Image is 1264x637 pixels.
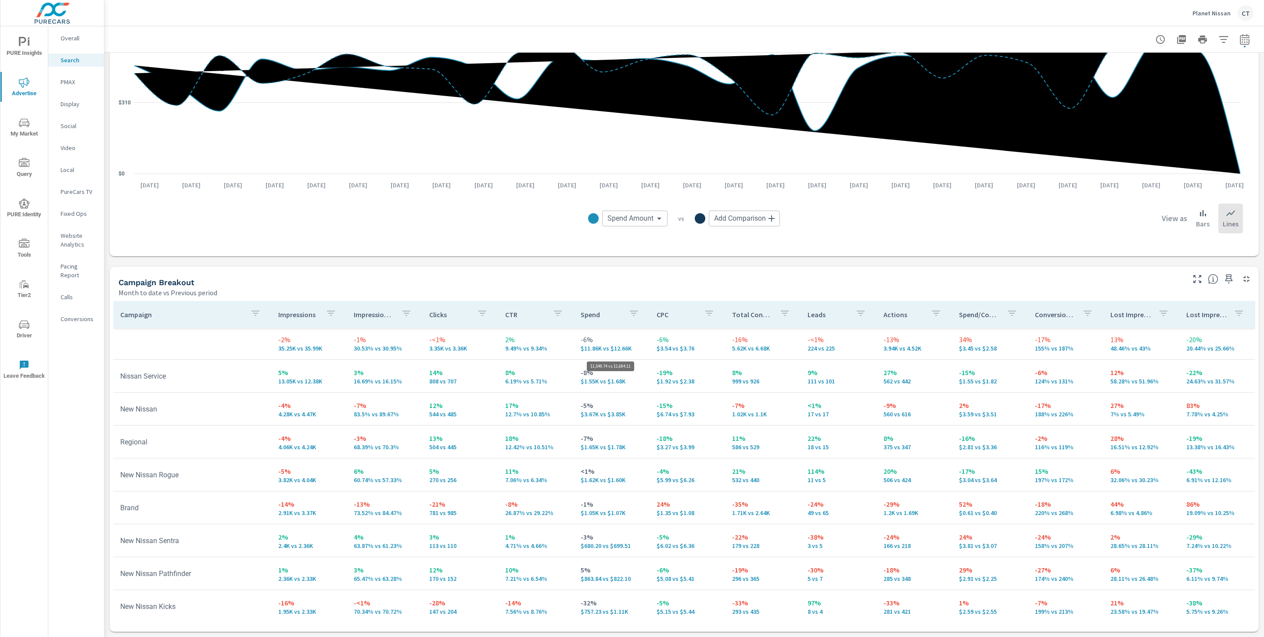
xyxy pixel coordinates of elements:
[113,530,271,552] td: New Nissan Sentra
[657,532,718,542] p: -5%
[1136,181,1167,190] p: [DATE]
[278,542,340,549] p: 2,399 vs 2,361
[3,158,45,179] span: Query
[505,334,567,345] p: 2%
[883,411,945,418] p: 560 vs 616
[1110,334,1172,345] p: 13%
[718,181,749,190] p: [DATE]
[760,181,791,190] p: [DATE]
[1110,411,1172,418] p: 7% vs 5.49%
[113,562,271,585] td: New Nissan Pathfinder
[581,532,642,542] p: -3%
[1186,378,1248,385] p: 24.63% vs 31.57%
[657,367,718,378] p: -19%
[959,466,1020,476] p: -17%
[1236,31,1253,48] button: Select Date Range
[1110,367,1172,378] p: 12%
[48,163,104,176] div: Local
[883,400,945,411] p: -9%
[1215,31,1232,48] button: Apply Filters
[3,37,45,58] span: PURE Insights
[1035,542,1096,549] p: 158% vs 207%
[278,499,340,509] p: -14%
[1035,532,1096,542] p: -24%
[61,34,97,43] p: Overall
[581,565,642,575] p: 5%
[885,181,916,190] p: [DATE]
[808,466,869,476] p: 114%
[278,466,340,476] p: -5%
[1186,499,1248,509] p: 86%
[1186,509,1248,516] p: 19.09% vs 10.25%
[61,209,97,218] p: Fixed Ops
[1173,31,1190,48] button: "Export Report to PDF"
[48,290,104,304] div: Calls
[581,466,642,476] p: <1%
[429,367,491,378] p: 14%
[732,433,794,444] p: 11%
[354,542,415,549] p: 63.87% vs 61.23%
[61,293,97,301] p: Calls
[61,143,97,152] p: Video
[48,32,104,45] div: Overall
[808,310,848,319] p: Leads
[1035,345,1096,352] p: 155% vs 187%
[259,181,290,190] p: [DATE]
[48,229,104,251] div: Website Analytics
[959,400,1020,411] p: 2%
[581,367,642,378] p: -8%
[1110,433,1172,444] p: 28%
[1110,542,1172,549] p: 28.65% vs 28.11%
[969,181,999,190] p: [DATE]
[732,532,794,542] p: -22%
[657,310,697,319] p: CPC
[593,181,624,190] p: [DATE]
[505,565,567,575] p: 10%
[581,400,642,411] p: -5%
[883,532,945,542] p: -24%
[429,466,491,476] p: 5%
[278,565,340,575] p: 1%
[429,509,491,516] p: 781 vs 985
[118,171,125,177] text: $0
[354,310,394,319] p: Impression Share
[657,466,718,476] p: -4%
[354,476,415,483] p: 60.74% vs 57.33%
[3,118,45,139] span: My Market
[808,532,869,542] p: -38%
[354,411,415,418] p: 83.5% vs 89.67%
[1222,272,1236,286] span: Save this to your personalized report
[61,100,97,108] p: Display
[1035,310,1075,319] p: Conversion Rate
[118,278,194,287] h5: Campaign Breakout
[3,360,45,381] span: Leave Feedback
[278,444,340,451] p: 4,059 vs 4,235
[959,378,1020,385] p: $1.55 vs $1.82
[602,211,668,226] div: Spend Amount
[1194,31,1211,48] button: Print Report
[61,78,97,86] p: PMAX
[732,400,794,411] p: -7%
[505,400,567,411] p: 17%
[118,100,131,106] text: $310
[278,378,340,385] p: 13,045 vs 12,382
[581,499,642,509] p: -1%
[1186,310,1227,319] p: Lost Impression Share Budget
[354,334,415,345] p: -1%
[657,499,718,509] p: 24%
[1186,476,1248,483] p: 6.91% vs 12.16%
[354,466,415,476] p: 6%
[429,400,491,411] p: 12%
[1035,466,1096,476] p: 15%
[657,411,718,418] p: $6.74 vs $7.93
[657,400,718,411] p: -15%
[354,378,415,385] p: 16.69% vs 16.15%
[802,181,833,190] p: [DATE]
[1110,378,1172,385] p: 58.28% vs 51.96%
[1052,181,1083,190] p: [DATE]
[709,211,780,226] div: Add Comparison
[1035,378,1096,385] p: 124% vs 131%
[1035,433,1096,444] p: -2%
[808,411,869,418] p: 17 vs 17
[278,334,340,345] p: -2%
